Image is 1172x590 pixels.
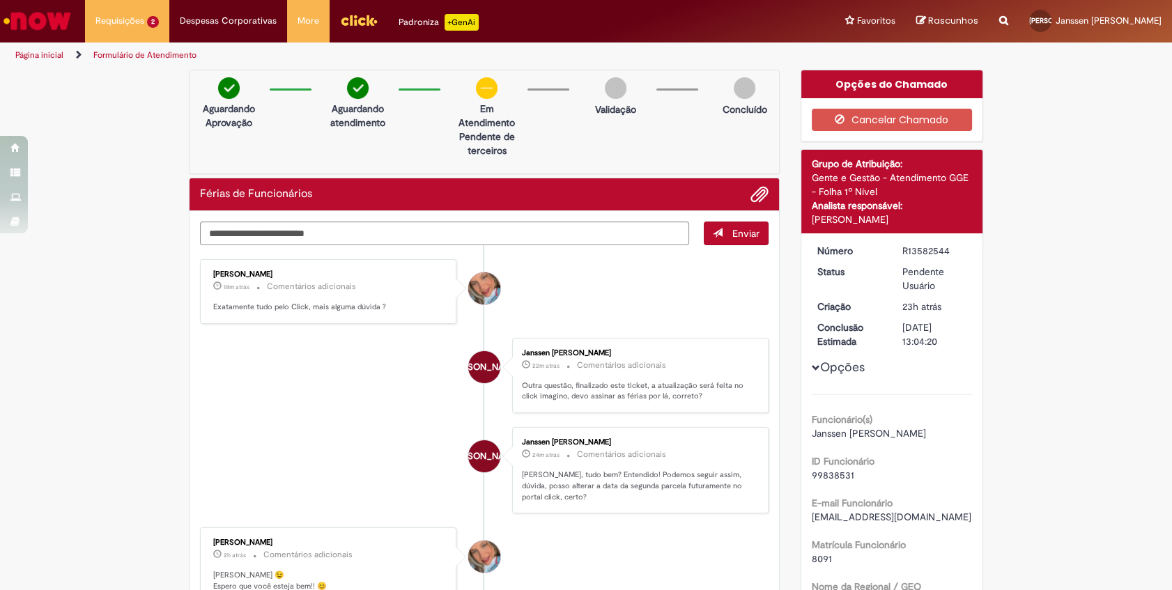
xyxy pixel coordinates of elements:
[812,199,973,212] div: Analista responsável:
[532,362,560,370] span: 22m atrás
[902,300,941,313] time: 30/09/2025 15:52:34
[577,449,666,460] small: Comentários adicionais
[812,552,832,565] span: 8091
[812,538,906,551] b: Matrícula Funcionário
[577,359,666,371] small: Comentários adicionais
[195,102,263,130] p: Aguardando Aprovação
[801,70,983,98] div: Opções do Chamado
[902,320,967,348] div: [DATE] 13:04:20
[224,283,249,291] time: 01/10/2025 15:01:18
[812,413,872,426] b: Funcionário(s)
[532,451,560,459] span: 24m atrás
[807,244,893,258] dt: Número
[522,380,754,402] p: Outra questão, finalizado este ticket, a atualização será feita no click imagino, devo assinar as...
[812,455,874,467] b: ID Funcionário
[812,497,893,509] b: E-mail Funcionário
[213,538,445,547] div: [PERSON_NAME]
[750,185,769,203] button: Adicionar anexos
[522,349,754,357] div: Janssen [PERSON_NAME]
[1,7,73,35] img: ServiceNow
[468,440,500,472] div: Janssen Wilgner De Oliveira
[298,14,319,28] span: More
[522,469,754,502] p: [PERSON_NAME], tudo bem? Entendido! Podemos seguir assim, dúvida, posso alterar a data da segunda...
[704,222,769,245] button: Enviar
[468,351,500,383] div: Janssen Wilgner De Oliveira
[734,77,755,99] img: img-circle-grey.png
[605,77,626,99] img: img-circle-grey.png
[93,49,196,61] a: Formulário de Atendimento
[812,157,973,171] div: Grupo de Atribuição:
[347,77,369,99] img: check-circle-green.png
[263,549,353,561] small: Comentários adicionais
[95,14,144,28] span: Requisições
[916,15,978,28] a: Rascunhos
[324,102,392,130] p: Aguardando atendimento
[532,451,560,459] time: 01/10/2025 14:55:43
[445,14,479,31] p: +GenAi
[857,14,895,28] span: Favoritos
[902,300,941,313] span: 23h atrás
[812,171,973,199] div: Gente e Gestão - Atendimento GGE - Folha 1º Nível
[902,244,967,258] div: R13582544
[213,270,445,279] div: [PERSON_NAME]
[476,77,498,99] img: circle-minus.png
[732,227,760,240] span: Enviar
[200,222,689,245] textarea: Digite sua mensagem aqui...
[224,283,249,291] span: 18m atrás
[807,300,893,313] dt: Criação
[200,188,312,201] h2: Férias de Funcionários Histórico de tíquete
[15,49,63,61] a: Página inicial
[213,302,445,313] p: Exatamente tudo pelo Click, mais alguma dúvida ?
[340,10,378,31] img: click_logo_yellow_360x200.png
[267,281,356,293] small: Comentários adicionais
[468,541,500,573] div: undefined Online
[449,350,519,384] span: [PERSON_NAME]
[902,300,967,313] div: 30/09/2025 15:52:34
[399,14,479,31] div: Padroniza
[812,427,926,440] span: Janssen [PERSON_NAME]
[723,102,767,116] p: Concluído
[807,265,893,279] dt: Status
[468,272,500,304] div: Jacqueline Andrade Galani
[812,212,973,226] div: [PERSON_NAME]
[902,265,967,293] div: Pendente Usuário
[449,440,519,473] span: [PERSON_NAME]
[10,42,771,68] ul: Trilhas de página
[812,109,973,131] button: Cancelar Chamado
[807,320,893,348] dt: Conclusão Estimada
[812,511,971,523] span: [EMAIL_ADDRESS][DOMAIN_NAME]
[1029,16,1084,25] span: [PERSON_NAME]
[812,469,854,481] span: 99838531
[147,16,159,28] span: 2
[218,77,240,99] img: check-circle-green.png
[595,102,636,116] p: Validação
[224,551,246,559] span: 2h atrás
[928,14,978,27] span: Rascunhos
[180,14,277,28] span: Despesas Corporativas
[1056,15,1162,26] span: Janssen [PERSON_NAME]
[522,438,754,447] div: Janssen [PERSON_NAME]
[453,102,521,130] p: Em Atendimento
[453,130,521,157] p: Pendente de terceiros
